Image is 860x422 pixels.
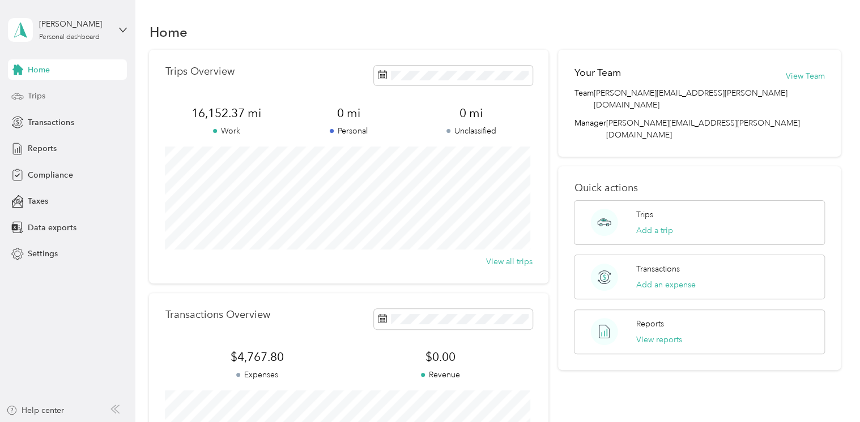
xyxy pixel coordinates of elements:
[486,256,533,268] button: View all trips
[636,225,673,236] button: Add a trip
[606,118,799,140] span: [PERSON_NAME][EMAIL_ADDRESS][PERSON_NAME][DOMAIN_NAME]
[28,143,57,154] span: Reports
[636,318,664,330] p: Reports
[574,182,824,194] p: Quick actions
[636,209,653,221] p: Trips
[165,105,287,121] span: 16,152.37 mi
[28,248,58,260] span: Settings
[165,349,348,365] span: $4,767.80
[165,66,234,77] p: Trips Overview
[28,117,74,128] span: Transactions
[28,169,73,181] span: Compliance
[636,263,680,275] p: Transactions
[410,105,533,121] span: 0 mi
[28,222,76,234] span: Data exports
[28,195,48,207] span: Taxes
[6,404,64,416] button: Help center
[288,105,410,121] span: 0 mi
[165,125,287,137] p: Work
[165,309,270,321] p: Transactions Overview
[349,349,533,365] span: $0.00
[636,279,696,291] button: Add an expense
[28,64,50,76] span: Home
[574,87,593,111] span: Team
[410,125,533,137] p: Unclassified
[786,70,825,82] button: View Team
[28,90,45,102] span: Trips
[349,369,533,381] p: Revenue
[636,334,682,346] button: View reports
[593,87,824,111] span: [PERSON_NAME][EMAIL_ADDRESS][PERSON_NAME][DOMAIN_NAME]
[574,66,620,80] h2: Your Team
[149,26,187,38] h1: Home
[39,34,100,41] div: Personal dashboard
[39,18,110,30] div: [PERSON_NAME]
[797,359,860,422] iframe: Everlance-gr Chat Button Frame
[165,369,348,381] p: Expenses
[288,125,410,137] p: Personal
[574,117,606,141] span: Manager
